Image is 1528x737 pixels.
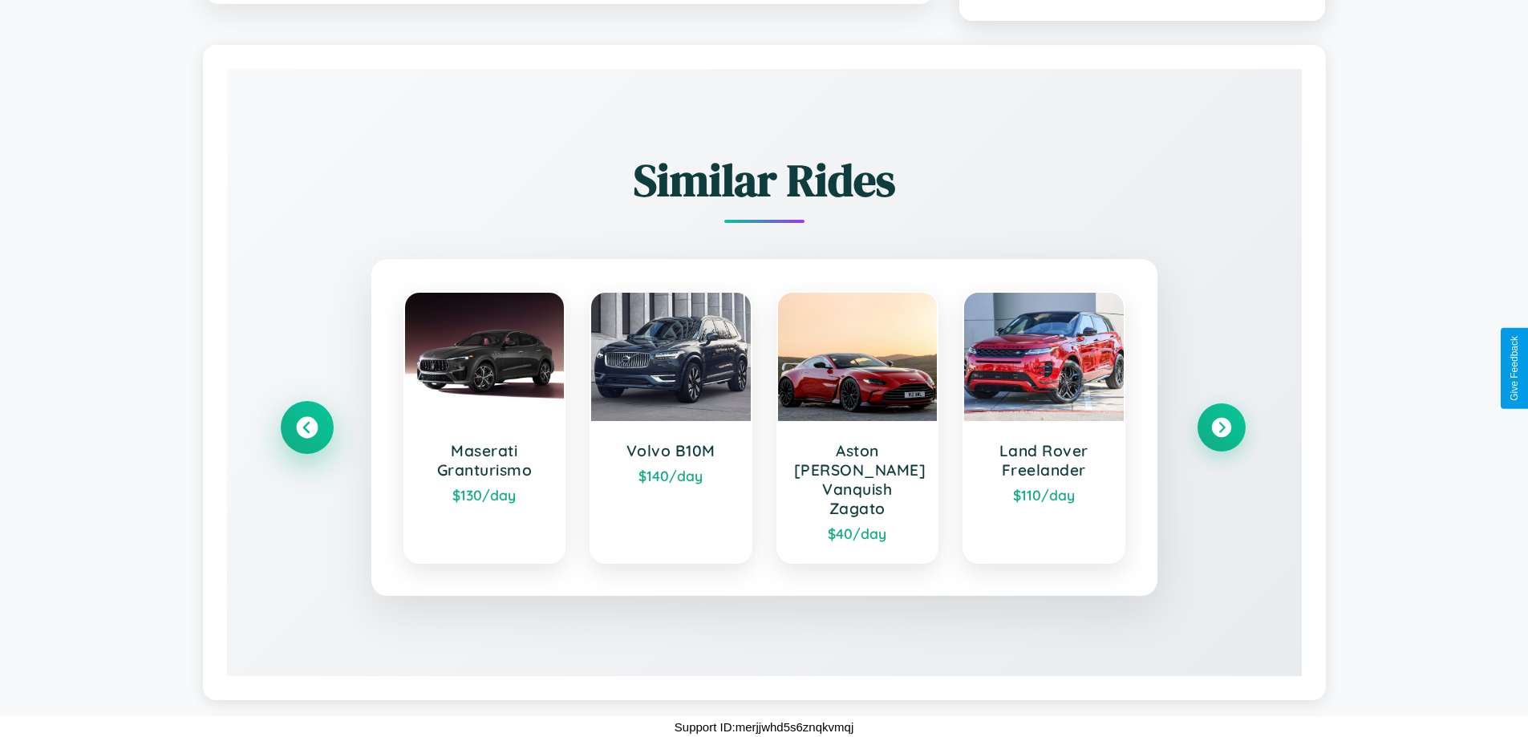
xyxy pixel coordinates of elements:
[403,291,566,564] a: Maserati Granturismo$130/day
[980,486,1108,504] div: $ 110 /day
[776,291,939,564] a: Aston [PERSON_NAME] Vanquish Zagato$40/day
[1509,336,1520,401] div: Give Feedback
[607,441,735,460] h3: Volvo B10M
[421,486,549,504] div: $ 130 /day
[421,441,549,480] h3: Maserati Granturismo
[794,441,922,518] h3: Aston [PERSON_NAME] Vanquish Zagato
[283,149,1246,211] h2: Similar Rides
[980,441,1108,480] h3: Land Rover Freelander
[963,291,1125,564] a: Land Rover Freelander$110/day
[794,524,922,542] div: $ 40 /day
[590,291,752,564] a: Volvo B10M$140/day
[607,467,735,484] div: $ 140 /day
